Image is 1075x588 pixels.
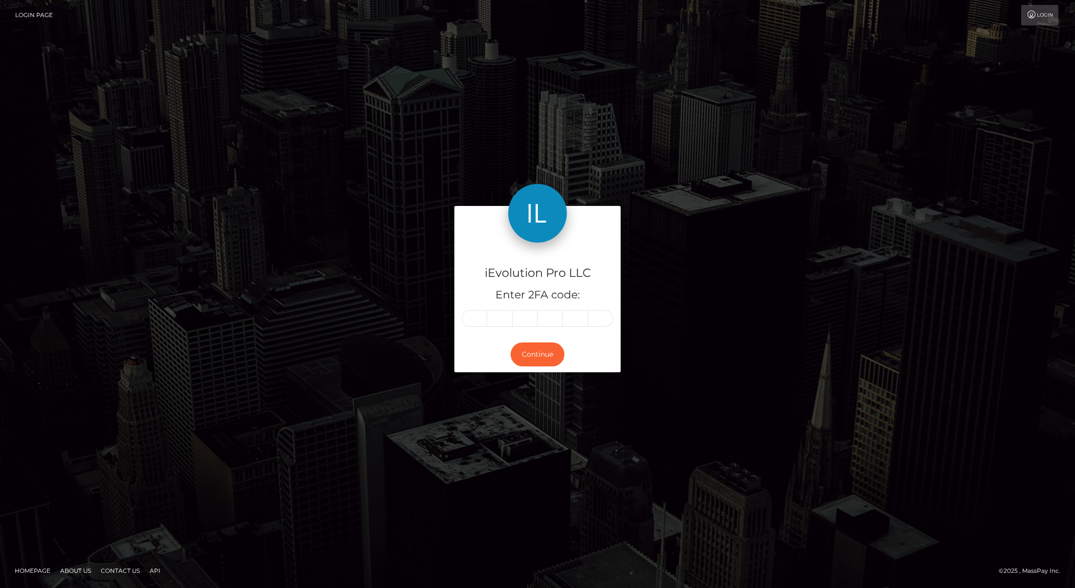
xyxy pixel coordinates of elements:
a: About Us [56,563,95,578]
h4: iEvolution Pro LLC [462,265,613,282]
a: Login Page [15,5,53,25]
button: Continue [511,342,564,366]
a: API [146,563,164,578]
div: © 2025 , MassPay Inc. [999,565,1068,576]
img: iEvolution Pro LLC [508,184,567,243]
a: Contact Us [97,563,144,578]
a: Homepage [11,563,54,578]
h5: Enter 2FA code: [462,288,613,303]
a: Login [1021,5,1058,25]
